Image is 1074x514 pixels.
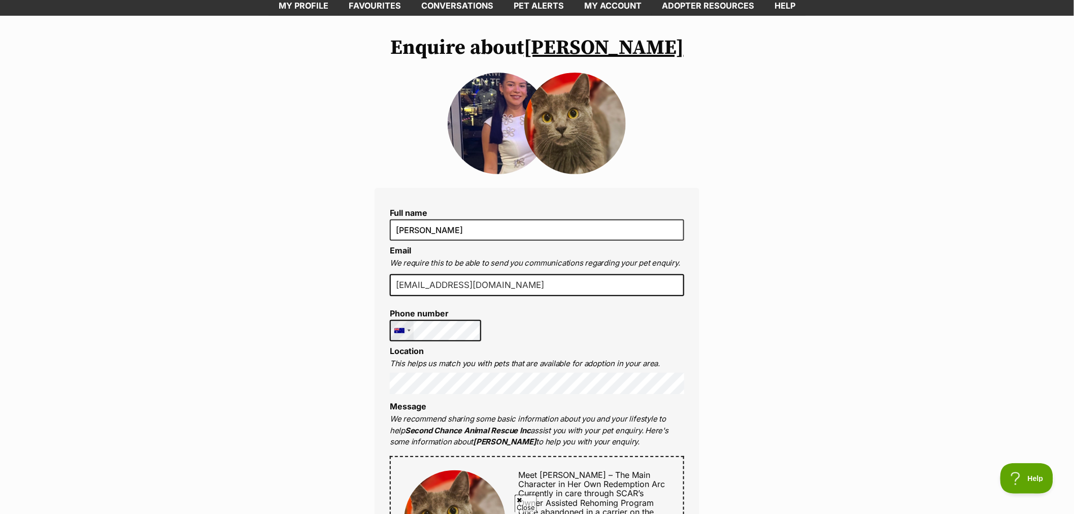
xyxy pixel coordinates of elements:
strong: Second Chance Animal Rescue Inc [405,426,531,435]
p: We require this to be able to send you communications regarding your pet enquiry. [390,258,684,269]
img: Vera [524,73,626,174]
strong: [PERSON_NAME] [473,437,536,446]
label: Location [390,346,424,356]
label: Message [390,401,426,411]
input: E.g. Jimmy Chew [390,219,684,241]
span: Close [515,495,537,512]
iframe: Help Scout Beacon - Open [1000,463,1054,494]
h1: Enquire about [375,36,699,59]
p: This helps us match you with pets that are available for adoption in your area. [390,358,684,370]
span: Meet [PERSON_NAME] – The Main Character in Her Own Redemption Arc Currently in care through SCAR’... [518,470,665,508]
label: Phone number [390,309,481,318]
img: nqo3d2uzpppol2o6sd4w.jpg [448,73,549,174]
a: [PERSON_NAME] [524,35,684,60]
p: We recommend sharing some basic information about you and your lifestyle to help assist you with ... [390,413,684,448]
label: Email [390,245,411,255]
label: Full name [390,208,684,217]
div: Australia: +61 [390,320,414,341]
